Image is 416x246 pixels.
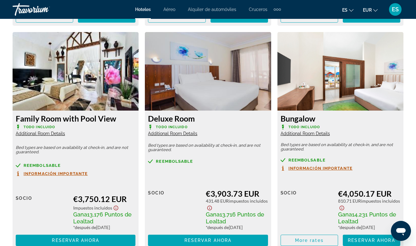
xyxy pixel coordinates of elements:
button: More rates [16,11,73,23]
p: Bed types are based on availability at check-in, and are not guaranteed. [281,143,400,151]
a: Travorium [13,1,75,18]
span: Reservar ahora [348,238,395,243]
span: Additional Room Details [148,131,197,136]
span: Gana [73,211,87,218]
div: * [DATE] [73,225,135,230]
h3: Deluxe Room [148,114,268,123]
p: Bed types are based on availability at check-in, and are not guaranteed. [148,143,268,152]
div: €3,750.12 EUR [73,194,135,204]
a: Cruceros [249,7,267,12]
span: Información importante [288,166,353,170]
span: Impuestos incluidos [73,205,112,210]
span: Información importante [24,172,88,176]
span: Additional Room Details [16,131,65,136]
span: 810.71 EUR [338,198,361,204]
button: Información importante [16,171,88,176]
span: Todo incluido [288,125,320,129]
a: Reembolsable [16,163,135,168]
span: Impuestos incluidos [361,198,400,204]
button: Reservar ahora [78,11,135,23]
button: User Menu [387,3,403,16]
button: More rates [148,11,205,23]
span: es [342,8,348,13]
div: €4,050.17 EUR [338,189,400,198]
button: Información importante [281,166,353,171]
button: Show Taxes and Fees disclaimer [338,204,346,211]
span: EUR [363,8,372,13]
button: More rates [281,11,338,23]
button: Reservar ahora [148,235,268,246]
a: Reembolsable [281,158,400,162]
span: ES [392,6,399,13]
button: Show Taxes and Fees disclaimer [206,204,213,211]
span: 14,231 Puntos de Lealtad [338,211,396,225]
span: Gana [338,211,352,218]
img: Bungalow [277,32,403,111]
div: * [DATE] [338,225,400,230]
a: Reembolsable [148,159,268,164]
span: después de [207,225,229,230]
span: después de [340,225,361,230]
a: Aéreo [163,7,175,12]
span: Reservar ahora [184,238,232,243]
span: Reembolsable [24,163,61,167]
span: More rates [295,238,324,243]
button: Change currency [363,5,378,14]
h3: Family Room with Pool View [16,114,135,123]
button: Show Taxes and Fees disclaimer [112,204,120,211]
span: Todo incluido [24,125,55,129]
p: Bed types are based on availability at check-in, and are not guaranteed. [16,145,135,154]
span: Reservar ahora [52,238,99,243]
a: Alquiler de automóviles [188,7,236,12]
span: Gana [206,211,220,218]
button: Reservar ahora [211,11,268,23]
button: Reservar ahora [343,11,400,23]
iframe: Botón para iniciar la ventana de mensajería [391,221,411,241]
div: Socio [281,189,333,230]
button: Reservar ahora [343,235,400,246]
span: Todo incluido [156,125,187,129]
h3: Bungalow [281,114,400,123]
span: Reembolsable [156,159,193,163]
span: 431.48 EUR [206,198,229,204]
button: Extra navigation items [274,4,281,14]
span: Impuestos incluidos [229,198,268,204]
button: Change language [342,5,353,14]
div: €3,903.73 EUR [206,189,268,198]
span: 13,176 Puntos de Lealtad [73,211,132,225]
a: Hoteles [135,7,151,12]
img: Deluxe Room [145,32,271,111]
div: Socio [148,189,201,230]
div: Socio [16,194,68,230]
div: * [DATE] [206,225,268,230]
span: Reembolsable [288,158,326,162]
button: Reservar ahora [16,235,135,246]
span: después de [75,225,96,230]
img: Family Room with Pool View [13,32,139,111]
span: 13,716 Puntos de Lealtad [206,211,264,225]
button: More rates [281,235,338,246]
span: Additional Room Details [281,131,330,136]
